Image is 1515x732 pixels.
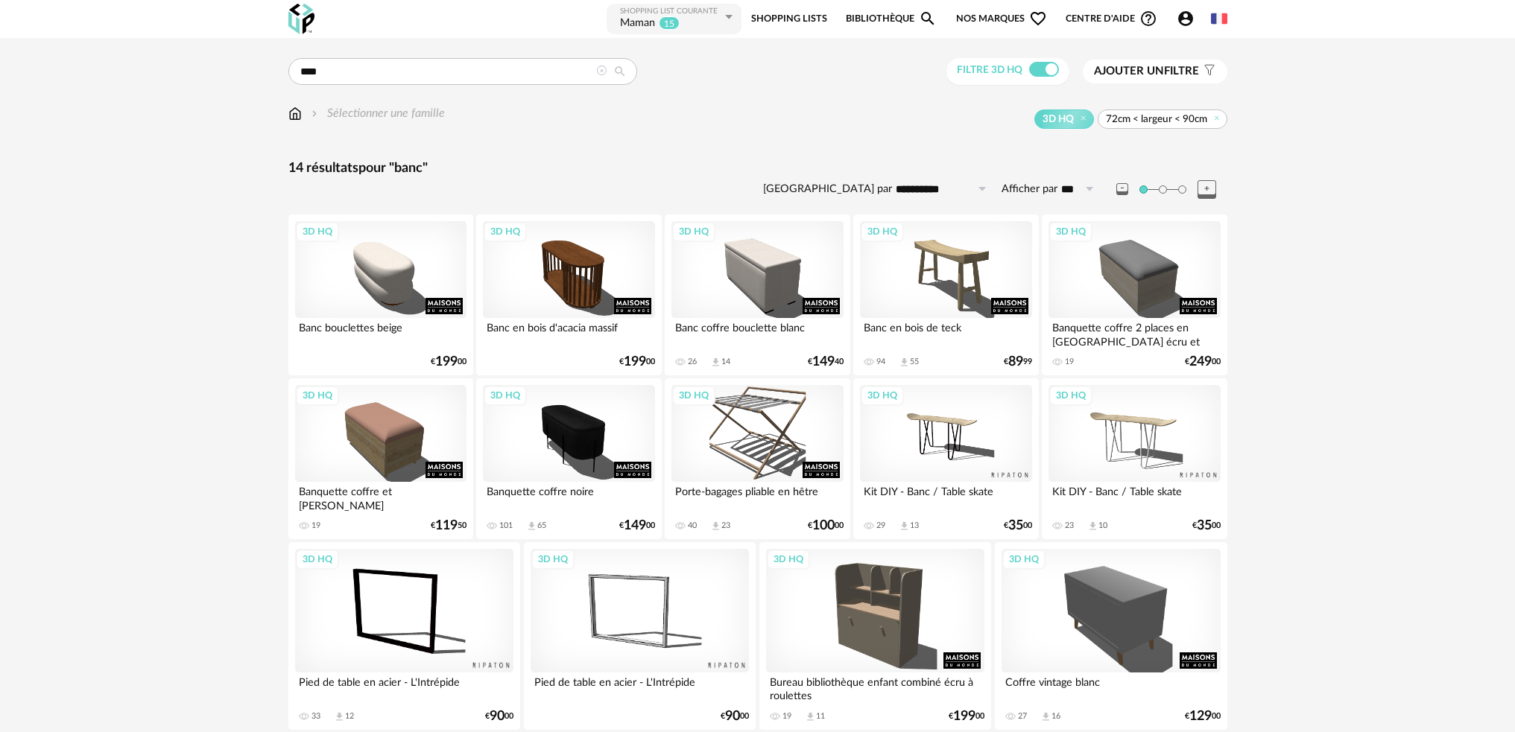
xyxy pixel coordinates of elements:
[853,214,1038,375] a: 3D HQ Banc en bois de teck 94 Download icon 55 €8999
[1197,521,1212,531] span: 35
[1087,521,1098,532] span: Download icon
[537,521,546,531] div: 65
[876,521,885,531] div: 29
[1029,10,1047,28] span: Heart Outline icon
[295,482,466,512] div: Banquette coffre et [PERSON_NAME]
[995,542,1227,729] a: 3D HQ Coffre vintage blanc 27 Download icon 16 €12900
[484,386,527,405] div: 3D HQ
[431,357,466,367] div: € 00
[296,222,339,241] div: 3D HQ
[767,550,810,569] div: 3D HQ
[619,357,655,367] div: € 00
[288,214,473,375] a: 3D HQ Banc bouclettes beige €19900
[766,672,985,702] div: Bureau bibliothèque enfant combiné écru à roulettes
[1008,357,1023,367] span: 89
[1139,10,1157,28] span: Help Circle Outline icon
[620,7,721,16] div: Shopping List courante
[1049,482,1220,512] div: Kit DIY - Banc / Table skate
[1177,10,1201,28] span: Account Circle icon
[957,65,1022,75] span: Filtre 3D HQ
[1002,182,1057,197] label: Afficher par
[309,105,445,122] div: Sélectionner une famille
[288,105,302,122] img: svg+xml;base64,PHN2ZyB3aWR0aD0iMTYiIGhlaWdodD0iMTciIHZpZXdCb3g9IjAgMCAxNiAxNyIgZmlsbD0ibm9uZSIgeG...
[751,2,827,36] a: Shopping Lists
[860,482,1031,512] div: Kit DIY - Banc / Table skate
[296,550,339,569] div: 3D HQ
[431,521,466,531] div: € 50
[1098,521,1107,531] div: 10
[1002,550,1046,569] div: 3D HQ
[296,386,339,405] div: 3D HQ
[710,521,721,532] span: Download icon
[672,386,715,405] div: 3D HQ
[1094,64,1199,79] span: filtre
[1192,521,1221,531] div: € 00
[1043,112,1074,126] span: 3D HQ
[910,521,919,531] div: 13
[295,672,514,702] div: Pied de table en acier - L'Intrépide
[688,357,697,367] div: 26
[759,542,992,729] a: 3D HQ Bureau bibliothèque enfant combiné écru à roulettes 19 Download icon 11 €19900
[725,711,740,722] span: 90
[1106,112,1207,126] span: 72cm < largeur < 90cm
[620,16,655,31] div: Maman
[1066,10,1157,28] span: Centre d'aideHelp Circle Outline icon
[1189,711,1212,722] span: 129
[1199,64,1216,79] span: Filter icon
[435,357,458,367] span: 199
[619,521,655,531] div: € 00
[861,386,904,405] div: 3D HQ
[490,711,505,722] span: 90
[288,542,521,729] a: 3D HQ Pied de table en acier - L'Intrépide 33 Download icon 12 €9000
[1004,357,1032,367] div: € 99
[671,318,843,348] div: Banc coffre bouclette blanc
[1094,66,1164,77] span: Ajouter un
[288,378,473,539] a: 3D HQ Banquette coffre et [PERSON_NAME] 19 €11950
[526,521,537,532] span: Download icon
[476,214,661,375] a: 3D HQ Banc en bois d'acacia massif €19900
[1049,386,1092,405] div: 3D HQ
[531,672,750,702] div: Pied de table en acier - L'Intrépide
[665,214,850,375] a: 3D HQ Banc coffre bouclette blanc 26 Download icon 14 €14940
[1065,521,1074,531] div: 23
[861,222,904,241] div: 3D HQ
[876,357,885,367] div: 94
[1211,10,1227,27] img: fr
[665,378,850,539] a: 3D HQ Porte-bagages pliable en hêtre 40 Download icon 23 €10000
[484,222,527,241] div: 3D HQ
[524,542,756,729] a: 3D HQ Pied de table en acier - L'Intrépide €9000
[782,711,791,722] div: 19
[671,482,843,512] div: Porte-bagages pliable en hêtre
[1051,711,1060,722] div: 16
[1185,357,1221,367] div: € 00
[288,160,1227,177] div: 14 résultats
[688,521,697,531] div: 40
[1042,378,1227,539] a: 3D HQ Kit DIY - Banc / Table skate 23 Download icon 10 €3500
[899,521,910,532] span: Download icon
[899,357,910,368] span: Download icon
[846,2,937,36] a: BibliothèqueMagnify icon
[956,2,1047,36] span: Nos marques
[1185,711,1221,722] div: € 00
[1040,711,1051,722] span: Download icon
[483,318,654,348] div: Banc en bois d'acacia massif
[295,318,466,348] div: Banc bouclettes beige
[763,182,892,197] label: [GEOGRAPHIC_DATA] par
[1018,711,1027,722] div: 27
[710,357,721,368] span: Download icon
[1008,521,1023,531] span: 35
[919,10,937,28] span: Magnify icon
[311,711,320,722] div: 33
[805,711,816,722] span: Download icon
[721,521,730,531] div: 23
[311,521,320,531] div: 19
[1177,10,1195,28] span: Account Circle icon
[435,521,458,531] span: 119
[816,711,825,722] div: 11
[672,222,715,241] div: 3D HQ
[812,357,835,367] span: 149
[1004,521,1032,531] div: € 00
[334,711,345,722] span: Download icon
[1002,672,1221,702] div: Coffre vintage blanc
[1042,214,1227,375] a: 3D HQ Banquette coffre 2 places en [GEOGRAPHIC_DATA] écru et [GEOGRAPHIC_DATA] 19 €24900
